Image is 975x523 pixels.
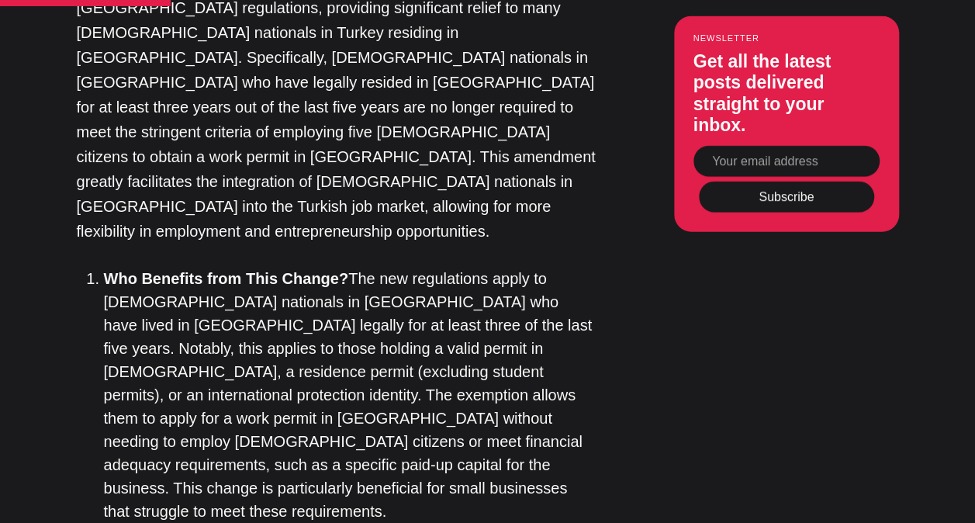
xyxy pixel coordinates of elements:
[104,267,596,523] li: The new regulations apply to [DEMOGRAPHIC_DATA] nationals in [GEOGRAPHIC_DATA] who have lived in ...
[693,146,880,177] input: Your email address
[104,270,349,287] strong: Who Benefits from This Change?
[693,33,880,42] small: Newsletter
[699,181,874,212] button: Subscribe
[693,50,880,136] h3: Get all the latest posts delivered straight to your inbox.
